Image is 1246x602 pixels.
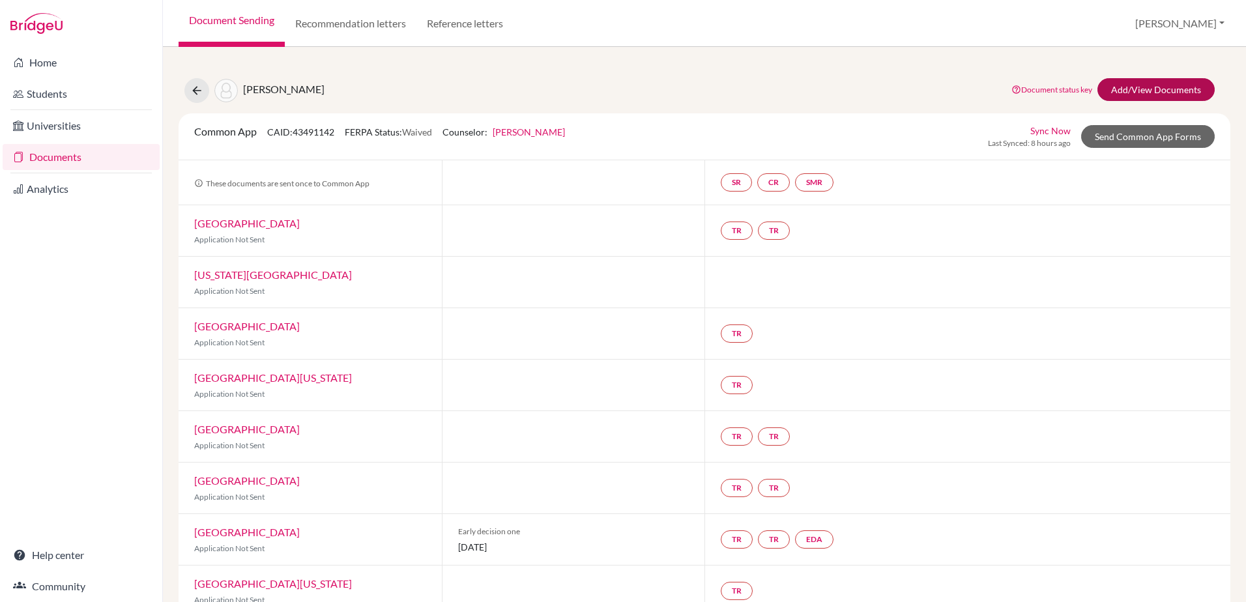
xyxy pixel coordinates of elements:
a: Universities [3,113,160,139]
span: Application Not Sent [194,389,265,399]
span: Application Not Sent [194,337,265,347]
img: Bridge-U [10,13,63,34]
a: TR [721,582,753,600]
span: FERPA Status: [345,126,432,137]
span: Application Not Sent [194,235,265,244]
span: These documents are sent once to Common App [194,179,369,188]
span: Application Not Sent [194,440,265,450]
a: [GEOGRAPHIC_DATA][US_STATE] [194,577,352,590]
a: TR [721,324,753,343]
a: [GEOGRAPHIC_DATA] [194,320,300,332]
button: [PERSON_NAME] [1129,11,1230,36]
span: Counselor: [442,126,565,137]
a: [GEOGRAPHIC_DATA] [194,474,300,487]
a: Analytics [3,176,160,202]
a: Community [3,573,160,599]
a: Documents [3,144,160,170]
a: TR [758,530,790,549]
a: EDA [795,530,833,549]
a: TR [721,376,753,394]
span: Early decision one [458,526,689,537]
span: [PERSON_NAME] [243,83,325,95]
a: SMR [795,173,833,192]
a: TR [758,479,790,497]
a: Sync Now [1030,124,1071,137]
a: Students [3,81,160,107]
a: TR [721,427,753,446]
a: [PERSON_NAME] [493,126,565,137]
a: [US_STATE][GEOGRAPHIC_DATA] [194,268,352,281]
a: CR [757,173,790,192]
span: Common App [194,125,257,137]
a: TR [721,479,753,497]
a: [GEOGRAPHIC_DATA] [194,217,300,229]
a: Help center [3,542,160,568]
a: Document status key [1011,85,1092,94]
a: SR [721,173,752,192]
span: Application Not Sent [194,492,265,502]
a: [GEOGRAPHIC_DATA][US_STATE] [194,371,352,384]
span: [DATE] [458,540,689,554]
span: Last Synced: 8 hours ago [988,137,1071,149]
a: TR [721,222,753,240]
a: TR [721,530,753,549]
a: TR [758,222,790,240]
a: [GEOGRAPHIC_DATA] [194,423,300,435]
span: Application Not Sent [194,543,265,553]
span: Waived [402,126,432,137]
a: Home [3,50,160,76]
a: Add/View Documents [1097,78,1215,101]
span: Application Not Sent [194,286,265,296]
a: Send Common App Forms [1081,125,1215,148]
a: TR [758,427,790,446]
span: CAID: 43491142 [267,126,334,137]
a: [GEOGRAPHIC_DATA] [194,526,300,538]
